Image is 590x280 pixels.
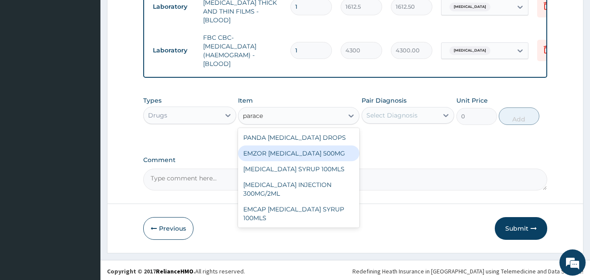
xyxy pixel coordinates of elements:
[238,201,359,226] div: EMCAP [MEDICAL_DATA] SYRUP 100MLS
[238,96,253,105] label: Item
[238,161,359,177] div: [MEDICAL_DATA] SYRUP 100MLS
[4,187,166,218] textarea: Type your message and hit 'Enter'
[366,111,417,120] div: Select Diagnosis
[238,145,359,161] div: EMZOR [MEDICAL_DATA] 500MG
[456,96,488,105] label: Unit Price
[156,267,193,275] a: RelianceHMO
[107,267,195,275] strong: Copyright © 2017 .
[148,42,199,59] td: Laboratory
[143,156,548,164] label: Comment
[148,111,167,120] div: Drugs
[495,217,547,240] button: Submit
[238,130,359,145] div: PANDA [MEDICAL_DATA] DROPS
[449,3,490,11] span: [MEDICAL_DATA]
[143,217,193,240] button: Previous
[16,44,35,66] img: d_794563401_company_1708531726252_794563401
[143,97,162,104] label: Types
[51,84,121,173] span: We're online!
[238,177,359,201] div: [MEDICAL_DATA] INJECTION 300MG/2ML
[499,107,539,125] button: Add
[352,267,583,276] div: Redefining Heath Insurance in [GEOGRAPHIC_DATA] using Telemedicine and Data Science!
[449,46,490,55] span: [MEDICAL_DATA]
[143,4,164,25] div: Minimize live chat window
[45,49,147,60] div: Chat with us now
[362,96,407,105] label: Pair Diagnosis
[199,29,286,73] td: FBC CBC-[MEDICAL_DATA] (HAEMOGRAM) - [BLOOD]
